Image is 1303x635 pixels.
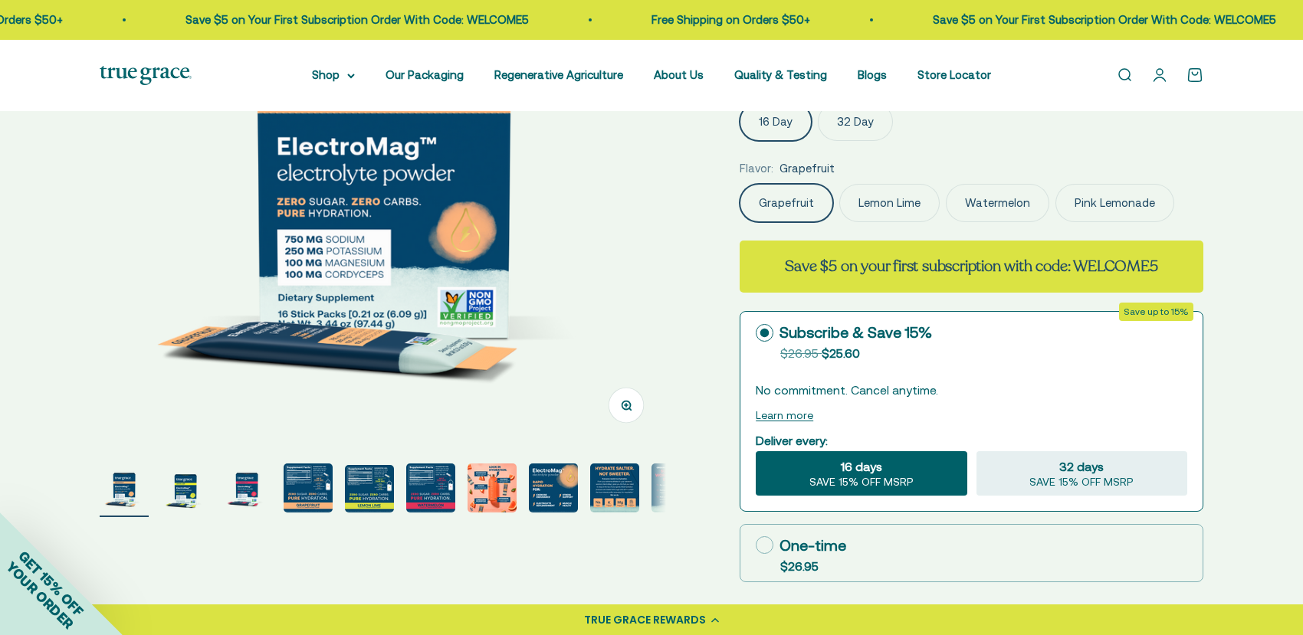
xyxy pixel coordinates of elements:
button: Go to item 6 [406,463,455,517]
span: YOUR ORDER [3,558,77,632]
button: Go to item 3 [222,463,271,517]
label: Quantity: [740,601,789,619]
img: ElectroMag™ [100,463,149,512]
img: ElectroMag™ [222,463,271,512]
button: Go to item 8 [529,463,578,517]
button: Go to item 9 [590,463,639,517]
a: Our Packaging [386,68,464,81]
a: Store Locator [917,68,991,81]
img: ElectroMag™ [345,465,394,512]
button: Go to item 10 [651,463,701,517]
img: ElectroMag™ [161,463,210,512]
legend: Flavor: [740,159,773,178]
span: GET 15% OFF [15,548,87,619]
img: ElectroMag™ [406,463,455,512]
button: Go to item 7 [468,463,517,517]
img: ElectroMag™ [651,463,701,512]
strong: Save $5 on your first subscription with code: WELCOME5 [785,256,1157,277]
img: 750 mg sodium for fluid balance and cellular communication.* 250 mg potassium supports blood pres... [284,463,333,512]
button: Go to item 4 [284,463,333,517]
a: Regenerative Agriculture [494,68,623,81]
summary: Shop [312,66,355,84]
a: Quality & Testing [734,68,827,81]
a: Free Shipping on Orders $50+ [640,13,799,26]
img: Magnesium for heart health and stress support* Chloride to support pH balance and oxygen flow* So... [468,463,517,512]
button: Go to item 5 [345,465,394,517]
img: Rapid Hydration For: - Exercise endurance* - Stress support* - Electrolyte replenishment* - Muscl... [529,463,578,512]
p: Save $5 on Your First Subscription Order With Code: WELCOME5 [921,11,1265,29]
p: Save $5 on Your First Subscription Order With Code: WELCOME5 [174,11,517,29]
a: Blogs [858,68,887,81]
button: Go to item 2 [161,463,210,517]
a: About Us [654,68,704,81]
span: Grapefruit [780,159,835,178]
button: Go to item 1 [100,463,149,517]
div: TRUE GRACE REWARDS [584,612,706,628]
img: Everyone needs true hydration. From your extreme athletes to you weekend warriors, ElectroMag giv... [590,463,639,512]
